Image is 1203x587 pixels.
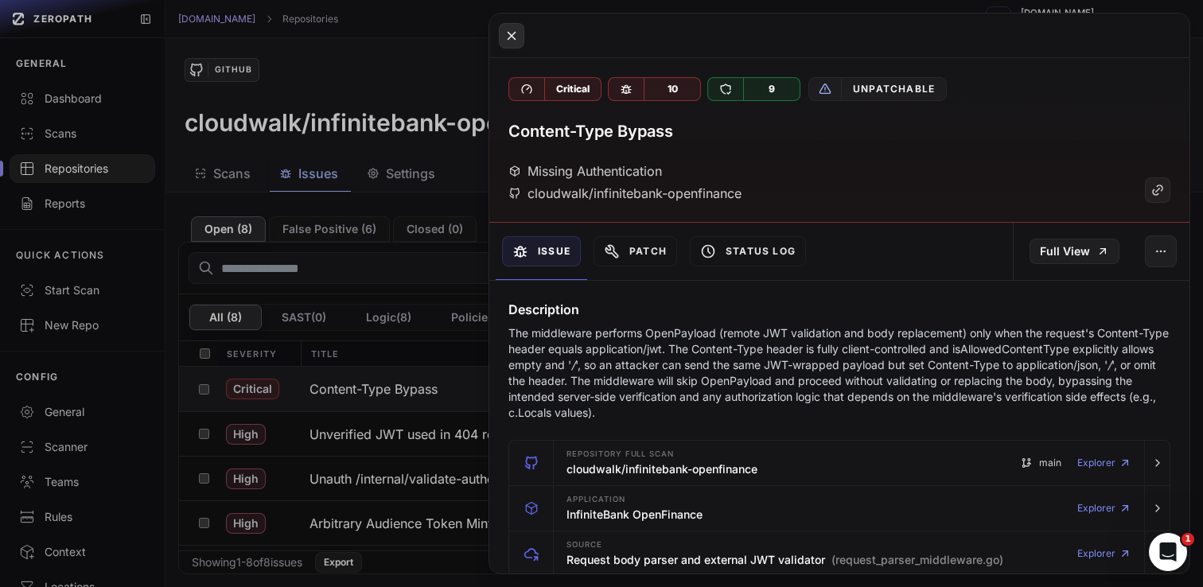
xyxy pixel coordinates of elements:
[566,552,1003,568] h3: Request body parser and external JWT validator
[1077,492,1131,524] a: Explorer
[566,450,674,458] span: Repository Full scan
[566,496,625,503] span: Application
[1182,533,1194,546] span: 1
[508,184,742,203] div: cloudwalk/infinitebank-openfinance
[594,236,677,266] button: Patch
[508,300,1170,319] h4: Description
[509,531,1170,576] button: Source Request body parser and external JWT validator (request_parser_middleware.go) Explorer
[1039,457,1061,469] span: main
[1077,538,1131,570] a: Explorer
[508,325,1170,421] p: The middleware performs OpenPayload (remote JWT validation and body replacement) only when the re...
[831,552,1003,568] span: (request_parser_middleware.go)
[566,461,757,477] h3: cloudwalk/infinitebank-openfinance
[502,236,581,266] button: Issue
[1077,447,1131,479] a: Explorer
[509,486,1170,531] button: Application InfiniteBank OpenFinance Explorer
[1149,533,1187,571] iframe: Intercom live chat
[509,441,1170,485] button: Repository Full scan cloudwalk/infinitebank-openfinance main Explorer
[566,507,703,523] h3: InfiniteBank OpenFinance
[1108,358,1112,371] em: /
[566,541,602,549] span: Source
[571,358,575,371] em: /
[690,236,806,266] button: Status Log
[1030,239,1119,264] a: Full View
